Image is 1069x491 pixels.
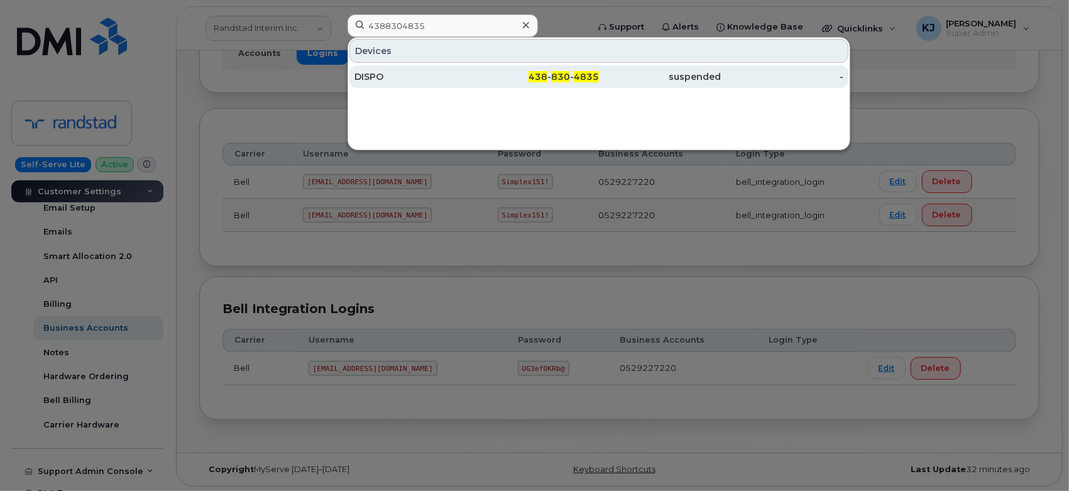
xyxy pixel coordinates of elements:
span: 830 [551,71,570,82]
div: - - [477,70,600,83]
a: DISPO438-830-4835suspended- [349,65,848,88]
span: 438 [529,71,547,82]
div: Devices [349,39,848,63]
input: Find something... [348,14,538,37]
div: - [721,70,844,83]
span: 4835 [574,71,599,82]
div: suspended [599,70,721,83]
div: DISPO [354,70,477,83]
